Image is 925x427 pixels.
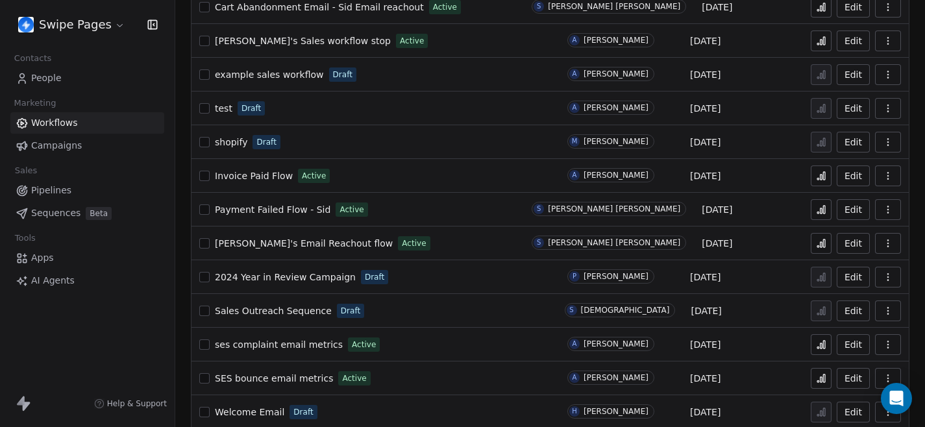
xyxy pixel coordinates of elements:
span: Draft [365,271,384,283]
div: [PERSON_NAME] [PERSON_NAME] [548,238,680,247]
button: Edit [837,233,870,254]
div: S [537,1,541,12]
div: [PERSON_NAME] [584,272,648,281]
span: Sales Outreach Sequence [215,306,332,316]
span: [DATE] [690,338,721,351]
a: ses complaint email metrics [215,338,343,351]
div: [PERSON_NAME] [584,373,648,382]
button: Swipe Pages [16,14,128,36]
span: Payment Failed Flow - Sid [215,204,330,215]
span: example sales workflow [215,69,324,80]
a: Help & Support [94,398,167,409]
span: Active [302,170,326,182]
span: Active [339,204,364,215]
button: Edit [837,300,870,321]
a: Workflows [10,112,164,134]
div: S [537,238,541,248]
span: [PERSON_NAME]'s Email Reachout flow [215,238,393,249]
span: ses complaint email metrics [215,339,343,350]
span: [DATE] [690,34,721,47]
a: Cart Abandonment Email - Sid Email reachout [215,1,424,14]
span: Draft [256,136,276,148]
a: shopify [215,136,247,149]
span: Pipelines [31,184,71,197]
div: [DEMOGRAPHIC_DATA] [581,306,670,315]
span: Marketing [8,93,62,113]
a: Campaigns [10,135,164,156]
span: Active [352,339,376,350]
span: [DATE] [690,68,721,81]
a: AI Agents [10,270,164,291]
div: A [573,372,577,383]
span: Help & Support [107,398,167,409]
span: Swipe Pages [39,16,112,33]
div: [PERSON_NAME] [584,137,648,146]
a: Invoice Paid Flow [215,169,293,182]
div: [PERSON_NAME] [PERSON_NAME] [548,2,680,11]
a: Apps [10,247,164,269]
span: [DATE] [690,372,721,385]
span: [DATE] [702,237,732,250]
span: SES bounce email metrics [215,373,333,384]
button: Edit [837,165,870,186]
button: Edit [837,267,870,287]
span: Cart Abandonment Email - Sid Email reachout [215,2,424,12]
span: Apps [31,251,54,265]
div: S [569,305,573,315]
a: Pipelines [10,180,164,201]
span: Draft [293,406,313,418]
span: shopify [215,137,247,147]
img: user_01J93QE9VH11XXZQZDP4TWZEES.jpg [18,17,34,32]
span: [DATE] [702,1,732,14]
div: P [573,271,576,282]
div: [PERSON_NAME] [584,407,648,416]
span: Draft [341,305,360,317]
div: [PERSON_NAME] [584,339,648,348]
button: Edit [837,402,870,422]
span: Active [342,372,366,384]
button: Edit [837,334,870,355]
span: Tools [9,228,41,248]
div: A [573,35,577,45]
span: [DATE] [702,203,732,216]
div: S [537,204,541,214]
div: Open Intercom Messenger [881,383,912,414]
span: [PERSON_NAME]'s Sales workflow stop [215,36,391,46]
span: Workflows [31,116,78,130]
div: [PERSON_NAME] [584,69,648,79]
a: [PERSON_NAME]'s Sales workflow stop [215,34,391,47]
a: Payment Failed Flow - Sid [215,203,330,216]
button: Edit [837,30,870,51]
div: [PERSON_NAME] [584,171,648,180]
a: 2024 Year in Review Campaign [215,271,356,284]
span: Invoice Paid Flow [215,171,293,181]
span: [DATE] [691,304,721,317]
span: Sales [9,161,43,180]
button: Edit [837,368,870,389]
span: Draft [333,69,352,80]
span: AI Agents [31,274,75,287]
a: [PERSON_NAME]'s Email Reachout flow [215,237,393,250]
span: Welcome Email [215,407,284,417]
span: Draft [241,103,261,114]
span: Beta [86,207,112,220]
span: Active [433,1,457,13]
div: [PERSON_NAME] [584,36,648,45]
div: A [573,339,577,349]
button: Edit [837,98,870,119]
button: Edit [837,132,870,152]
a: example sales workflow [215,68,324,81]
div: H [572,406,577,417]
a: Sales Outreach Sequence [215,304,332,317]
button: Edit [837,199,870,220]
div: A [573,170,577,180]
